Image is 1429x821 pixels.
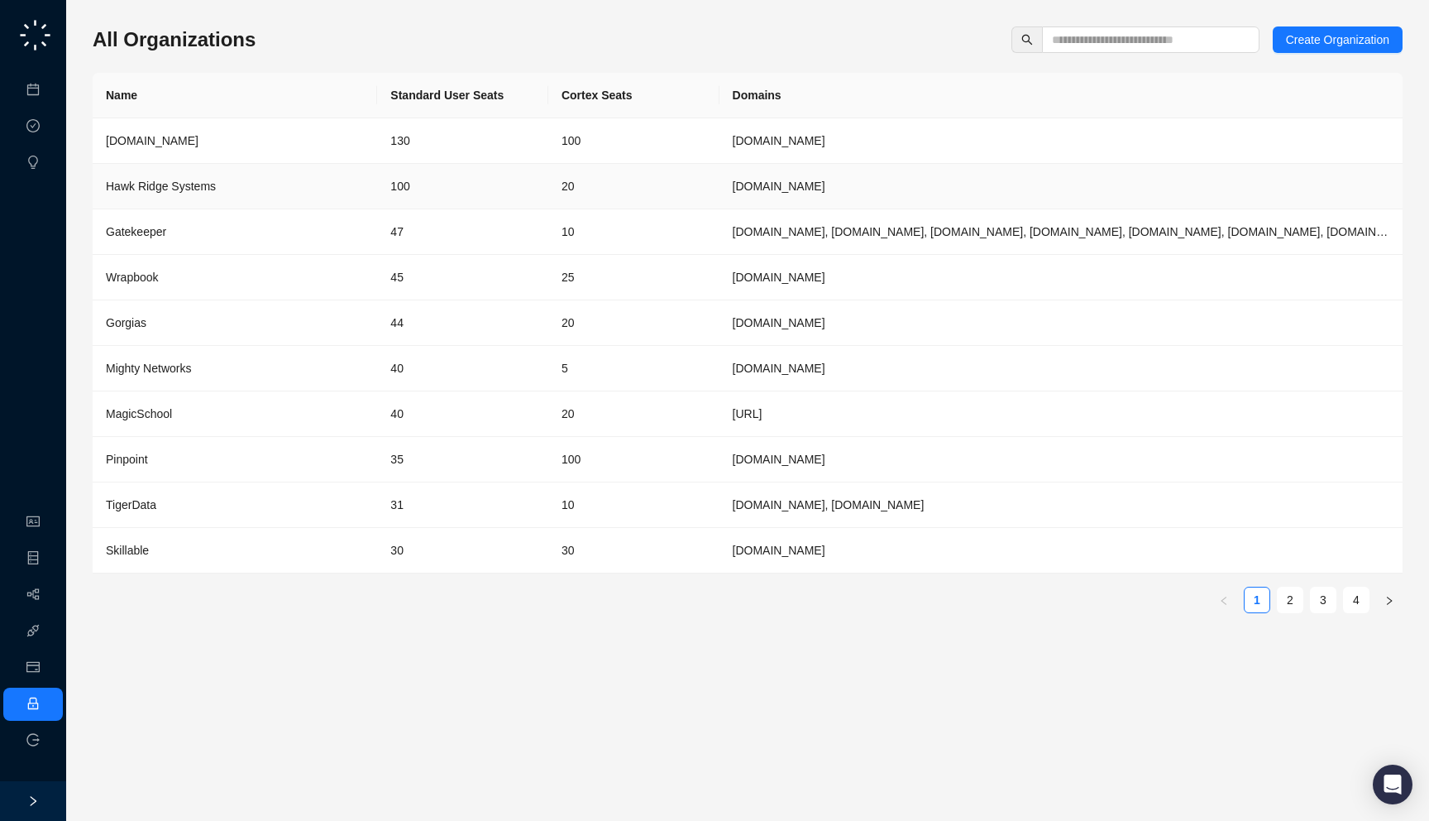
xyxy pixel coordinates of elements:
[1277,587,1303,613] li: 2
[27,795,39,807] span: right
[377,528,548,574] td: 30
[548,209,719,255] td: 10
[719,346,1403,391] td: mightynetworks.com
[377,73,548,118] th: Standard User Seats
[377,118,548,164] td: 130
[719,73,1403,118] th: Domains
[548,391,719,437] td: 20
[548,483,719,528] td: 10
[1344,588,1369,612] a: 4
[106,498,156,511] span: TigerData
[106,225,166,238] span: Gatekeeper
[93,26,256,53] h3: All Organizations
[719,209,1403,255] td: gatekeeperhq.com, gatekeeperhq.io, gatekeeper.io, gatekeepervclm.com, gatekeeperhq.co, trygatekee...
[1211,587,1237,613] button: left
[106,544,149,557] span: Skillable
[377,209,548,255] td: 47
[106,180,216,193] span: Hawk Ridge Systems
[719,391,1403,437] td: magicschool.ai
[719,300,1403,346] td: gorgias.com
[106,134,198,147] span: [DOMAIN_NAME]
[17,17,54,54] img: logo-small-C4UdH2pc.png
[1384,596,1394,606] span: right
[1343,587,1369,613] li: 4
[1376,587,1403,613] li: Next Page
[377,437,548,483] td: 35
[1376,587,1403,613] button: right
[1021,34,1033,46] span: search
[1245,588,1269,612] a: 1
[1311,588,1336,612] a: 3
[377,255,548,300] td: 45
[93,73,377,118] th: Name
[1211,587,1237,613] li: Previous Page
[26,733,40,747] span: logout
[1373,765,1412,804] div: Open Intercom Messenger
[719,528,1403,574] td: skillable.com
[719,255,1403,300] td: wrapbook.com
[719,483,1403,528] td: timescale.com, tigerdata.com
[548,73,719,118] th: Cortex Seats
[106,362,191,375] span: Mighty Networks
[719,164,1403,209] td: hawkridgesys.com
[548,300,719,346] td: 20
[377,391,548,437] td: 40
[1278,588,1302,612] a: 2
[548,528,719,574] td: 30
[377,300,548,346] td: 44
[106,271,159,284] span: Wrapbook
[548,118,719,164] td: 100
[548,346,719,391] td: 5
[1273,26,1403,53] button: Create Organization
[377,483,548,528] td: 31
[719,437,1403,483] td: pinpointhq.com
[106,453,148,466] span: Pinpoint
[1286,31,1389,49] span: Create Organization
[719,118,1403,164] td: synthesia.io
[377,164,548,209] td: 100
[377,346,548,391] td: 40
[548,164,719,209] td: 20
[106,316,146,329] span: Gorgias
[106,407,172,420] span: MagicSchool
[1244,587,1270,613] li: 1
[1219,596,1229,606] span: left
[548,255,719,300] td: 25
[548,437,719,483] td: 100
[1310,587,1336,613] li: 3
